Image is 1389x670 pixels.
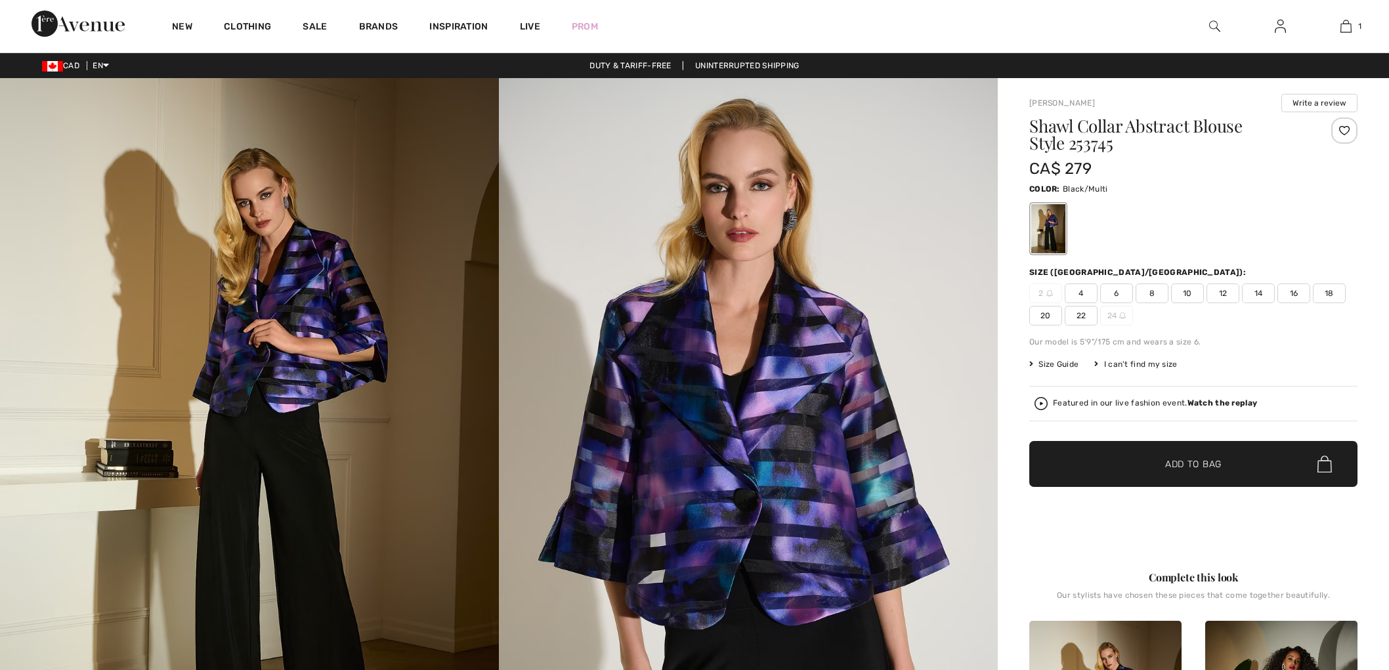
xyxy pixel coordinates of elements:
span: 4 [1065,283,1098,303]
span: 18 [1313,283,1346,303]
div: I can't find my size [1094,358,1177,370]
a: Live [520,20,540,33]
span: CAD [42,61,85,70]
strong: Watch the replay [1187,398,1258,408]
img: ring-m.svg [1119,312,1126,319]
a: [PERSON_NAME] [1029,98,1095,108]
img: My Info [1275,18,1286,34]
span: 16 [1277,283,1310,303]
span: EN [93,61,109,70]
img: My Bag [1340,18,1352,34]
div: Complete this look [1029,570,1357,585]
img: Watch the replay [1035,397,1048,410]
span: Inspiration [429,21,488,35]
a: 1 [1314,18,1378,34]
div: Size ([GEOGRAPHIC_DATA]/[GEOGRAPHIC_DATA]): [1029,266,1249,278]
a: New [172,21,192,35]
div: Our stylists have chosen these pieces that come together beautifully. [1029,591,1357,610]
img: Bag.svg [1317,455,1332,472]
a: Clothing [224,21,271,35]
button: Write a review [1281,94,1357,112]
span: 24 [1100,306,1133,325]
span: 6 [1100,283,1133,303]
img: ring-m.svg [1046,290,1053,297]
span: 8 [1136,283,1168,303]
a: Sale [303,21,327,35]
div: Featured in our live fashion event. [1053,399,1257,408]
span: Add to Bag [1165,457,1222,471]
span: 1 [1358,20,1361,32]
span: 10 [1171,283,1204,303]
span: 2 [1029,283,1062,303]
span: Black/Multi [1063,184,1107,194]
button: Add to Bag [1029,441,1357,487]
div: Our model is 5'9"/175 cm and wears a size 6. [1029,336,1357,348]
span: Size Guide [1029,358,1079,370]
h1: Shawl Collar Abstract Blouse Style 253745 [1029,117,1303,152]
img: Canadian Dollar [42,61,63,72]
span: 20 [1029,306,1062,325]
img: 1ère Avenue [32,10,125,37]
img: search the website [1209,18,1220,34]
span: 12 [1207,283,1239,303]
span: 22 [1065,306,1098,325]
span: Color: [1029,184,1060,194]
span: CA$ 279 [1029,159,1092,178]
a: Prom [572,20,598,33]
a: Brands [359,21,398,35]
span: 14 [1242,283,1275,303]
div: Black/Multi [1031,204,1065,253]
a: Sign In [1264,18,1296,35]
